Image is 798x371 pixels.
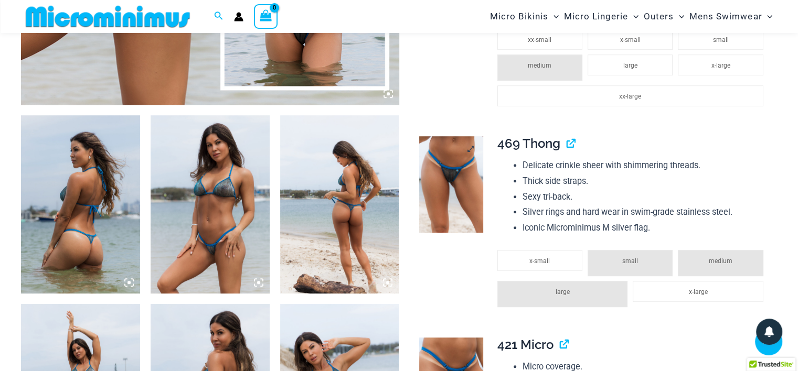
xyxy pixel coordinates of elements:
li: xx-small [497,29,582,50]
span: x-large [689,288,708,296]
nav: Site Navigation [486,2,777,31]
span: x-large [711,62,730,69]
li: x-small [588,29,673,50]
li: Silver rings and hard wear in swim-grade stainless steel. [523,204,769,220]
a: Search icon link [214,10,224,23]
span: Micro Lingerie [564,3,628,30]
span: Menu Toggle [674,3,684,30]
img: Lightning Shimmer Ocean Shimmer 317 Tri Top 421 Micro [151,115,270,293]
span: large [555,288,569,296]
a: OutersMenu ToggleMenu Toggle [641,3,687,30]
a: Account icon link [234,12,243,21]
li: medium [678,250,763,276]
a: Micro LingerieMenu ToggleMenu Toggle [561,3,641,30]
li: medium [497,54,582,81]
li: x-large [633,281,763,302]
img: MM SHOP LOGO FLAT [22,5,194,28]
span: medium [528,62,551,69]
li: large [497,281,628,307]
li: Sexy tri-back. [523,189,769,205]
span: xx-small [528,36,551,43]
span: xx-large [619,93,641,100]
img: Lightning Shimmer Ocean Shimmer 317 Tri Top 469 Thong [280,115,399,293]
a: Micro BikinisMenu ToggleMenu Toggle [487,3,561,30]
img: Lightning Shimmer Ocean Shimmer 317 Tri Top 469 Thong [21,115,140,293]
span: 421 Micro [497,337,554,352]
span: medium [709,257,732,265]
li: small [678,29,763,50]
span: Menu Toggle [548,3,559,30]
li: x-large [678,54,763,75]
li: Iconic Microminimus M silver flag. [523,220,769,236]
span: small [622,257,638,265]
span: Menu Toggle [628,3,639,30]
span: large [623,62,637,69]
span: x-small [620,36,641,43]
a: View Shopping Cart, empty [254,4,278,28]
img: Lightning Shimmer Ocean Shimmer 469 Thong [419,136,483,232]
li: xx-large [497,85,763,106]
li: Delicate crinkle sheer with shimmering threads. [523,158,769,173]
span: small [713,36,729,43]
span: Outers [644,3,674,30]
span: x-small [529,257,550,265]
li: x-small [497,250,582,271]
span: Micro Bikinis [490,3,548,30]
a: Mens SwimwearMenu ToggleMenu Toggle [687,3,775,30]
span: Menu Toggle [762,3,772,30]
li: large [588,54,673,75]
span: Mens Swimwear [689,3,762,30]
li: Thick side straps. [523,173,769,189]
li: small [588,250,673,276]
span: 469 Thong [497,136,560,151]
